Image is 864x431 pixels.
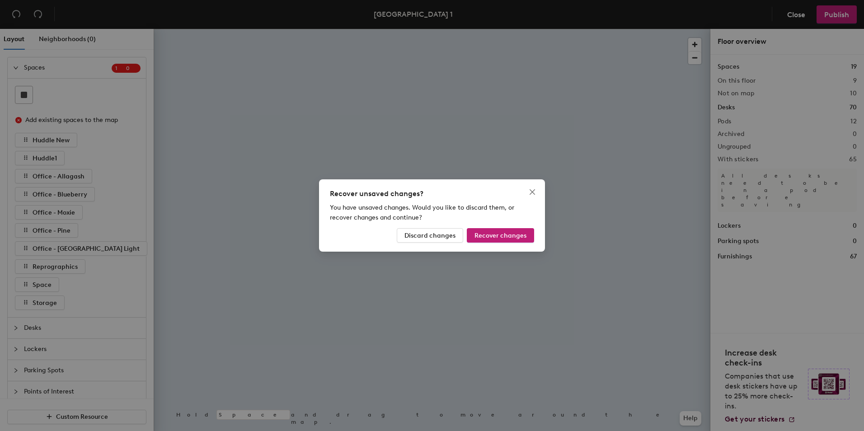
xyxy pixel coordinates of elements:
[529,188,536,196] span: close
[404,232,455,239] span: Discard changes
[330,188,534,199] div: Recover unsaved changes?
[467,228,534,243] button: Recover changes
[474,232,526,239] span: Recover changes
[525,185,540,199] button: Close
[397,228,463,243] button: Discard changes
[525,188,540,196] span: Close
[330,204,514,221] span: You have unsaved changes. Would you like to discard them, or recover changes and continue?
